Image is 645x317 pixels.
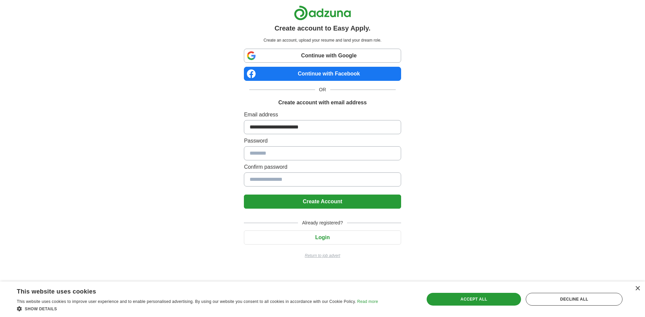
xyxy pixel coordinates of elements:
[244,67,401,81] a: Continue with Facebook
[244,49,401,63] a: Continue with Google
[244,163,401,171] label: Confirm password
[315,86,330,93] span: OR
[427,293,521,306] div: Accept all
[244,230,401,245] button: Login
[278,99,367,107] h1: Create account with email address
[25,307,57,311] span: Show details
[244,137,401,145] label: Password
[357,299,378,304] a: Read more, opens a new window
[17,299,356,304] span: This website uses cookies to improve user experience and to enable personalised advertising. By u...
[294,5,351,20] img: Adzuna logo
[298,219,347,226] span: Already registered?
[244,195,401,209] button: Create Account
[244,111,401,119] label: Email address
[274,23,371,33] h1: Create account to Easy Apply.
[17,305,378,312] div: Show details
[526,293,622,306] div: Decline all
[17,285,361,296] div: This website uses cookies
[635,286,640,291] div: Close
[244,253,401,259] a: Return to job advert
[245,37,399,43] p: Create an account, upload your resume and land your dream role.
[244,234,401,240] a: Login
